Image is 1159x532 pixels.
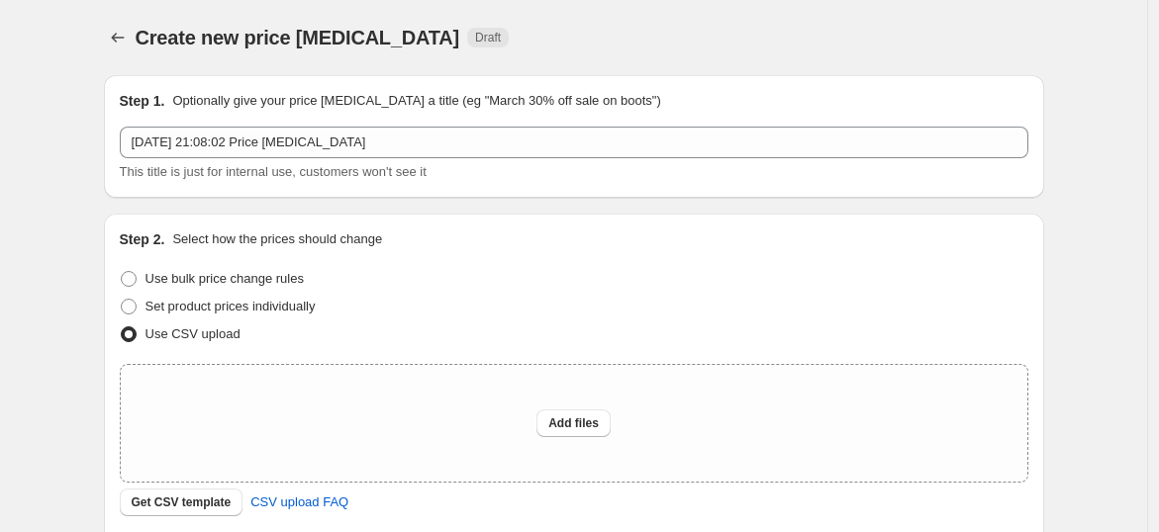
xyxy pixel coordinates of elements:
span: CSV upload FAQ [250,492,348,512]
span: Create new price [MEDICAL_DATA] [136,27,460,48]
input: 30% off holiday sale [120,127,1028,158]
button: Add files [536,409,611,437]
span: Use CSV upload [145,326,241,341]
span: This title is just for internal use, customers won't see it [120,164,427,179]
span: Draft [475,30,501,45]
a: CSV upload FAQ [239,487,360,518]
span: Set product prices individually [145,299,316,313]
span: Get CSV template [132,494,232,510]
h2: Step 1. [120,91,165,111]
p: Select how the prices should change [172,229,382,249]
span: Add files [548,415,599,431]
h2: Step 2. [120,229,165,249]
button: Get CSV template [120,488,243,516]
button: Price change jobs [104,24,132,51]
p: Optionally give your price [MEDICAL_DATA] a title (eg "March 30% off sale on boots") [172,91,660,111]
span: Use bulk price change rules [145,271,304,286]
